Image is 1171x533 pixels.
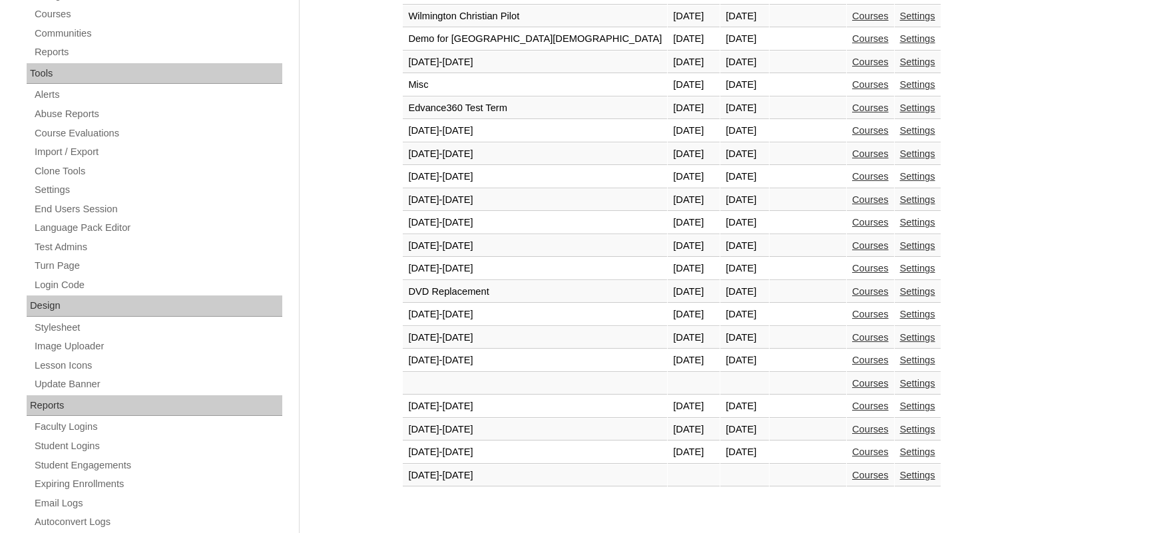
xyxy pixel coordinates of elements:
[668,74,720,96] td: [DATE]
[900,424,935,435] a: Settings
[852,79,889,90] a: Courses
[720,419,769,441] td: [DATE]
[900,309,935,319] a: Settings
[720,28,769,51] td: [DATE]
[852,286,889,297] a: Courses
[668,143,720,166] td: [DATE]
[403,303,667,326] td: [DATE]-[DATE]
[668,395,720,418] td: [DATE]
[668,235,720,258] td: [DATE]
[900,355,935,365] a: Settings
[668,281,720,303] td: [DATE]
[403,441,667,464] td: [DATE]-[DATE]
[900,401,935,411] a: Settings
[852,102,889,113] a: Courses
[852,11,889,21] a: Courses
[900,217,935,228] a: Settings
[852,332,889,343] a: Courses
[33,277,282,293] a: Login Code
[403,166,667,188] td: [DATE]-[DATE]
[33,514,282,530] a: Autoconvert Logs
[852,194,889,205] a: Courses
[668,419,720,441] td: [DATE]
[27,63,282,85] div: Tools
[852,424,889,435] a: Courses
[668,28,720,51] td: [DATE]
[720,258,769,280] td: [DATE]
[900,125,935,136] a: Settings
[403,5,667,28] td: Wilmington Christian Pilot
[852,470,889,480] a: Courses
[33,476,282,492] a: Expiring Enrollments
[33,419,282,435] a: Faculty Logins
[852,309,889,319] a: Courses
[852,263,889,273] a: Courses
[720,74,769,96] td: [DATE]
[668,120,720,142] td: [DATE]
[403,327,667,349] td: [DATE]-[DATE]
[852,33,889,44] a: Courses
[403,212,667,234] td: [DATE]-[DATE]
[720,303,769,326] td: [DATE]
[33,87,282,103] a: Alerts
[900,446,935,457] a: Settings
[33,438,282,454] a: Student Logins
[668,166,720,188] td: [DATE]
[403,419,667,441] td: [DATE]-[DATE]
[720,97,769,120] td: [DATE]
[900,470,935,480] a: Settings
[900,11,935,21] a: Settings
[900,102,935,113] a: Settings
[720,235,769,258] td: [DATE]
[720,120,769,142] td: [DATE]
[900,286,935,297] a: Settings
[403,143,667,166] td: [DATE]-[DATE]
[900,332,935,343] a: Settings
[403,235,667,258] td: [DATE]-[DATE]
[852,148,889,159] a: Courses
[33,182,282,198] a: Settings
[33,338,282,355] a: Image Uploader
[403,395,667,418] td: [DATE]-[DATE]
[900,148,935,159] a: Settings
[852,240,889,251] a: Courses
[900,194,935,205] a: Settings
[668,212,720,234] td: [DATE]
[720,349,769,372] td: [DATE]
[668,349,720,372] td: [DATE]
[33,44,282,61] a: Reports
[403,464,667,487] td: [DATE]-[DATE]
[33,201,282,218] a: End Users Session
[900,263,935,273] a: Settings
[852,217,889,228] a: Courses
[900,33,935,44] a: Settings
[27,295,282,317] div: Design
[27,395,282,417] div: Reports
[33,357,282,374] a: Lesson Icons
[852,57,889,67] a: Courses
[852,401,889,411] a: Courses
[403,74,667,96] td: Misc
[33,495,282,512] a: Email Logs
[720,441,769,464] td: [DATE]
[668,97,720,120] td: [DATE]
[33,144,282,160] a: Import / Export
[33,258,282,274] a: Turn Page
[403,51,667,74] td: [DATE]-[DATE]
[668,51,720,74] td: [DATE]
[33,163,282,180] a: Clone Tools
[852,355,889,365] a: Courses
[33,376,282,393] a: Update Banner
[403,120,667,142] td: [DATE]-[DATE]
[33,106,282,122] a: Abuse Reports
[668,303,720,326] td: [DATE]
[403,97,667,120] td: Edvance360 Test Term
[900,240,935,251] a: Settings
[720,51,769,74] td: [DATE]
[403,258,667,280] td: [DATE]-[DATE]
[668,327,720,349] td: [DATE]
[33,6,282,23] a: Courses
[852,446,889,457] a: Courses
[720,212,769,234] td: [DATE]
[668,258,720,280] td: [DATE]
